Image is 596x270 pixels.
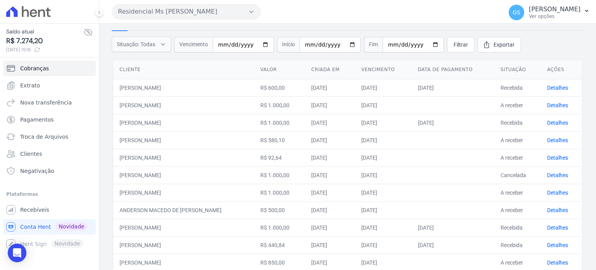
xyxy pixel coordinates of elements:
td: [DATE] [412,114,494,131]
td: [PERSON_NAME] [113,131,254,149]
td: [DATE] [355,219,412,236]
th: Vencimento [355,60,412,79]
td: [DATE] [305,149,355,166]
td: Recebida [494,79,541,96]
a: Pagamentos [3,112,96,127]
span: Extrato [20,82,40,89]
th: Data de pagamento [412,60,494,79]
td: [DATE] [305,184,355,201]
a: Filtrar [447,37,475,52]
td: [DATE] [355,236,412,254]
td: R$ 1.000,00 [254,184,305,201]
td: [DATE] [305,219,355,236]
span: Conta Hent [20,223,51,231]
span: Saldo atual [6,28,83,36]
td: [DATE] [355,96,412,114]
td: [DATE] [412,236,494,254]
td: R$ 1.000,00 [254,114,305,131]
a: Conta Hent Novidade [3,219,96,235]
td: A receber [494,149,541,166]
a: Negativação [3,163,96,179]
span: Pagamentos [20,116,54,124]
a: Cobranças [3,61,96,76]
button: GS [PERSON_NAME] Ver opções [502,2,596,23]
td: Recebida [494,236,541,254]
a: Detalhes [547,85,568,91]
p: [PERSON_NAME] [529,5,580,13]
a: Detalhes [547,172,568,178]
td: R$ 600,00 [254,79,305,96]
span: Fim [364,37,383,52]
td: R$ 1.000,00 [254,166,305,184]
span: Exportar [494,41,515,49]
td: [DATE] [355,184,412,201]
span: Vencimento [174,37,213,52]
td: A receber [494,131,541,149]
th: Criada em [305,60,355,79]
button: Residencial Ms [PERSON_NAME] [112,4,261,19]
th: Valor [254,60,305,79]
td: A receber [494,96,541,114]
span: Recebíveis [20,206,49,214]
td: R$ 440,84 [254,236,305,254]
a: Detalhes [547,155,568,161]
span: Situação: Todas [117,40,155,48]
td: R$ 500,00 [254,201,305,219]
td: [DATE] [305,131,355,149]
a: Troca de Arquivos [3,129,96,145]
div: Plataformas [6,190,93,199]
td: [DATE] [355,79,412,96]
td: Recebida [494,114,541,131]
span: R$ 7.274,20 [6,36,83,46]
a: Detalhes [547,102,568,108]
span: [DATE] 15:16 [6,46,83,53]
td: [DATE] [355,149,412,166]
th: Ações [541,60,582,79]
td: [PERSON_NAME] [113,149,254,166]
td: [DATE] [305,201,355,219]
td: [PERSON_NAME] [113,236,254,254]
td: Cancelada [494,166,541,184]
span: Filtrar [454,41,468,49]
a: Exportar [478,37,521,52]
td: [DATE] [305,96,355,114]
td: [DATE] [355,201,412,219]
td: [DATE] [355,131,412,149]
td: R$ 580,10 [254,131,305,149]
td: [DATE] [305,114,355,131]
a: Detalhes [547,260,568,266]
td: [DATE] [305,236,355,254]
nav: Sidebar [6,61,93,252]
a: Detalhes [547,207,568,213]
a: Detalhes [547,120,568,126]
td: A receber [494,201,541,219]
td: Recebida [494,219,541,236]
td: [DATE] [412,219,494,236]
td: [DATE] [412,79,494,96]
td: [PERSON_NAME] [113,219,254,236]
td: [DATE] [305,79,355,96]
td: R$ 1.000,00 [254,219,305,236]
td: [PERSON_NAME] [113,96,254,114]
td: [PERSON_NAME] [113,79,254,96]
td: [DATE] [355,166,412,184]
td: R$ 92,64 [254,149,305,166]
span: Novidade [55,222,87,231]
a: Nova transferência [3,95,96,110]
td: [DATE] [355,114,412,131]
span: Clientes [20,150,42,158]
span: Nova transferência [20,99,72,106]
td: [PERSON_NAME] [113,184,254,201]
a: Detalhes [547,225,568,231]
p: Ver opções [529,13,580,19]
td: A receber [494,184,541,201]
a: Detalhes [547,190,568,196]
span: Cobranças [20,64,49,72]
td: [PERSON_NAME] [113,166,254,184]
a: Extrato [3,78,96,93]
td: [DATE] [305,166,355,184]
a: Recebíveis [3,202,96,218]
td: ANDERSON MACEDO DE [PERSON_NAME] [113,201,254,219]
button: Situação: Todas [112,37,171,52]
span: GS [513,10,520,15]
